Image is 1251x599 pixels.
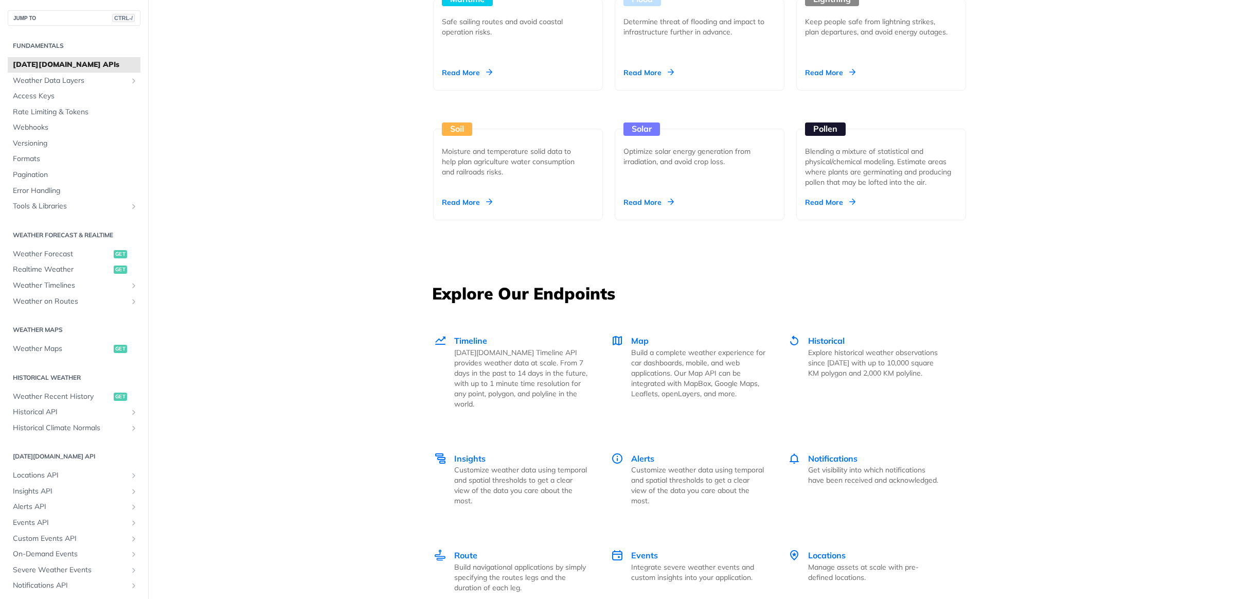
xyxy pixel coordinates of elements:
button: Show subpages for Tools & Libraries [130,202,138,210]
span: Insights API [13,486,127,497]
a: Weather Recent Historyget [8,389,140,404]
p: Customize weather data using temporal and spatial thresholds to get a clear view of the data you ... [631,465,765,506]
a: Error Handling [8,183,140,199]
img: Insights [434,452,446,465]
a: Timeline Timeline [DATE][DOMAIN_NAME] Timeline API provides weather data at scale. From 7 days in... [433,313,600,431]
span: Weather Maps [13,344,111,354]
p: Get visibility into which notifications have been received and acknowledged. [808,465,942,485]
div: Keep people safe from lightning strikes, plan departures, and avoid energy outages. [805,16,949,37]
span: Weather Timelines [13,280,127,291]
span: Versioning [13,138,138,149]
span: Timeline [454,336,487,346]
div: Pollen [805,122,846,136]
div: Read More [623,197,674,207]
a: Solar Optimize solar energy generation from irradiation, and avoid crop loss. Read More [611,91,789,220]
span: get [114,393,127,401]
span: get [114,345,127,353]
div: Read More [805,197,855,207]
a: [DATE][DOMAIN_NAME] APIs [8,57,140,73]
button: Show subpages for Weather Timelines [130,281,138,290]
div: Read More [623,67,674,78]
button: Show subpages for Insights API [130,487,138,496]
a: Access Keys [8,89,140,104]
a: Weather Mapsget [8,341,140,357]
span: Locations [808,550,846,560]
div: Soil [442,122,472,136]
div: Read More [442,197,492,207]
span: CTRL-/ [112,14,135,22]
a: Severe Weather EventsShow subpages for Severe Weather Events [8,562,140,578]
span: get [114,266,127,274]
span: Insights [454,453,486,464]
a: Locations APIShow subpages for Locations API [8,468,140,483]
span: Historical [808,336,845,346]
div: Read More [805,67,855,78]
p: Integrate severe weather events and custom insights into your application. [631,562,765,583]
img: Alerts [611,452,623,465]
div: Safe sailing routes and avoid coastal operation risks. [442,16,586,37]
a: Insights Insights Customize weather data using temporal and spatial thresholds to get a clear vie... [433,431,600,528]
button: Show subpages for Notifications API [130,582,138,590]
div: Determine threat of flooding and impact to infrastructure further in advance. [623,16,767,37]
button: Show subpages for Severe Weather Events [130,566,138,574]
p: Build navigational applications by simply specifying the routes legs and the duration of each leg. [454,562,588,593]
span: Notifications API [13,580,127,591]
h2: Weather Forecast & realtime [8,231,140,240]
span: Alerts [631,453,654,464]
img: Route [434,549,446,561]
p: Build a complete weather experience for car dashboards, mobile, and web applications. Our Map API... [631,347,765,399]
span: Locations API [13,470,127,481]
a: Tools & LibrariesShow subpages for Tools & Libraries [8,199,140,214]
span: Rate Limiting & Tokens [13,107,138,117]
button: Show subpages for Alerts API [130,503,138,511]
img: Events [611,549,623,561]
a: Events APIShow subpages for Events API [8,515,140,531]
button: Show subpages for Weather Data Layers [130,77,138,85]
span: Events [631,550,658,560]
span: Webhooks [13,122,138,133]
span: Events API [13,518,127,528]
span: Pagination [13,170,138,180]
a: Weather TimelinesShow subpages for Weather Timelines [8,278,140,293]
span: Historical Climate Normals [13,423,127,433]
button: Show subpages for On-Demand Events [130,550,138,558]
a: Alerts APIShow subpages for Alerts API [8,499,140,515]
span: Weather Data Layers [13,76,127,86]
p: Explore historical weather observations since [DATE] with up to 10,000 square KM polygon and 2,00... [808,347,942,378]
a: On-Demand EventsShow subpages for On-Demand Events [8,547,140,562]
span: Weather Recent History [13,392,111,402]
img: Timeline [434,334,446,347]
span: Tools & Libraries [13,201,127,212]
span: On-Demand Events [13,549,127,559]
a: Insights APIShow subpages for Insights API [8,484,140,499]
div: Read More [442,67,492,78]
a: Map Map Build a complete weather experience for car dashboards, mobile, and web applications. Our... [600,313,777,431]
div: Blending a mixture of statistical and physical/chemical modeling. Estimate areas where plants are... [805,146,957,187]
p: [DATE][DOMAIN_NAME] Timeline API provides weather data at scale. From 7 days in the past to 14 da... [454,347,588,409]
a: Pagination [8,167,140,183]
button: Show subpages for Locations API [130,471,138,480]
a: Weather Forecastget [8,246,140,262]
a: Alerts Alerts Customize weather data using temporal and spatial thresholds to get a clear view of... [600,431,777,528]
h3: Explore Our Endpoints [432,282,967,305]
button: Show subpages for Historical Climate Normals [130,424,138,432]
a: Notifications Notifications Get visibility into which notifications have been received and acknow... [777,431,954,528]
span: Formats [13,154,138,164]
a: Soil Moisture and temperature solid data to help plan agriculture water consumption and railroads... [429,91,607,220]
a: Custom Events APIShow subpages for Custom Events API [8,531,140,547]
img: Historical [788,334,800,347]
a: Realtime Weatherget [8,262,140,277]
span: Error Handling [13,186,138,196]
a: Webhooks [8,120,140,135]
p: Customize weather data using temporal and spatial thresholds to get a clear view of the data you ... [454,465,588,506]
img: Notifications [788,452,800,465]
span: Custom Events API [13,534,127,544]
a: Notifications APIShow subpages for Notifications API [8,578,140,593]
span: Weather Forecast [13,249,111,259]
span: Alerts API [13,502,127,512]
a: Pollen Blending a mixture of statistical and physical/chemical modeling. Estimate areas where pla... [792,91,970,220]
a: Formats [8,151,140,167]
span: Access Keys [13,91,138,101]
button: Show subpages for Weather on Routes [130,297,138,306]
div: Moisture and temperature solid data to help plan agriculture water consumption and railroads risks. [442,146,586,177]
